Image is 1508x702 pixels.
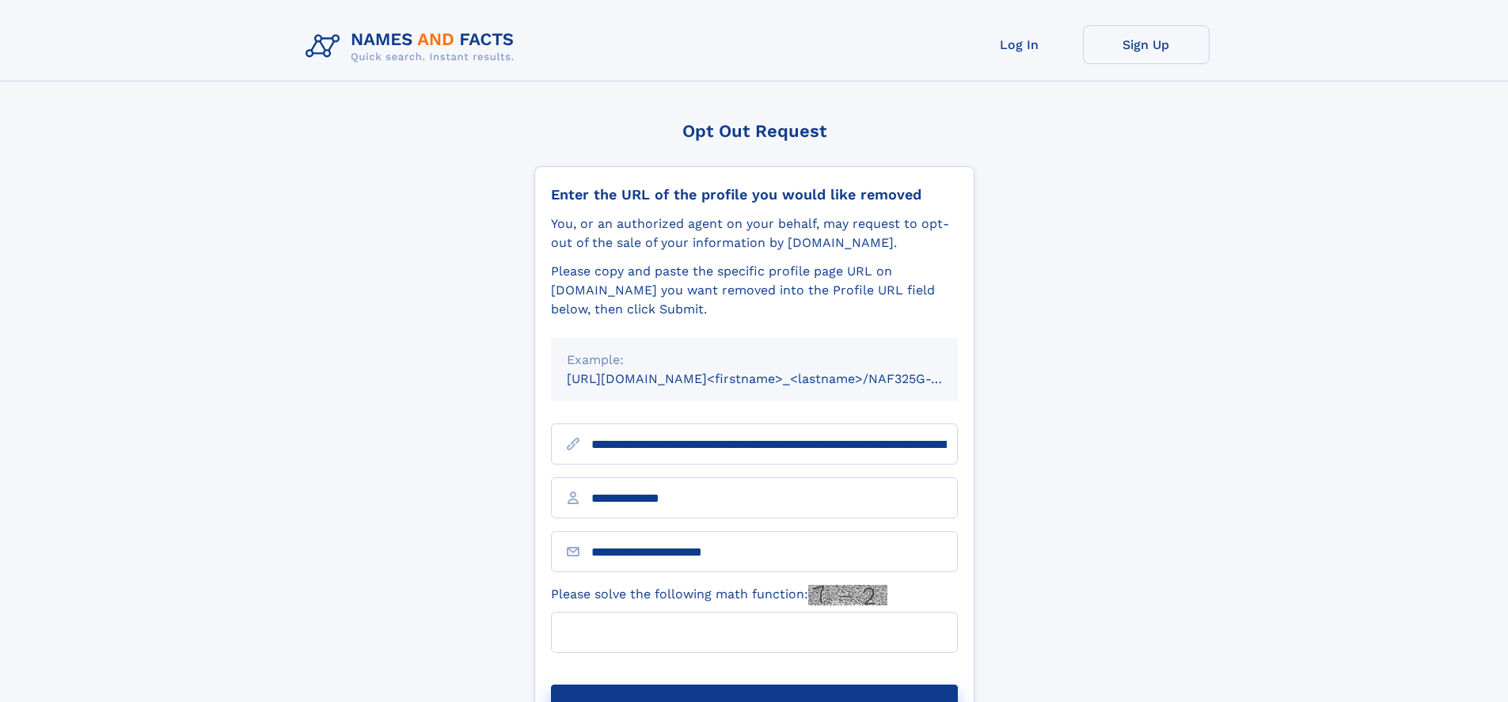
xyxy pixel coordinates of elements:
div: Please copy and paste the specific profile page URL on [DOMAIN_NAME] you want removed into the Pr... [551,262,958,319]
a: Sign Up [1083,25,1210,64]
div: Enter the URL of the profile you would like removed [551,186,958,203]
a: Log In [956,25,1083,64]
label: Please solve the following math function: [551,585,887,605]
img: Logo Names and Facts [299,25,527,68]
div: Opt Out Request [534,121,974,141]
div: Example: [567,351,942,370]
div: You, or an authorized agent on your behalf, may request to opt-out of the sale of your informatio... [551,214,958,252]
small: [URL][DOMAIN_NAME]<firstname>_<lastname>/NAF325G-xxxxxxxx [567,371,988,386]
